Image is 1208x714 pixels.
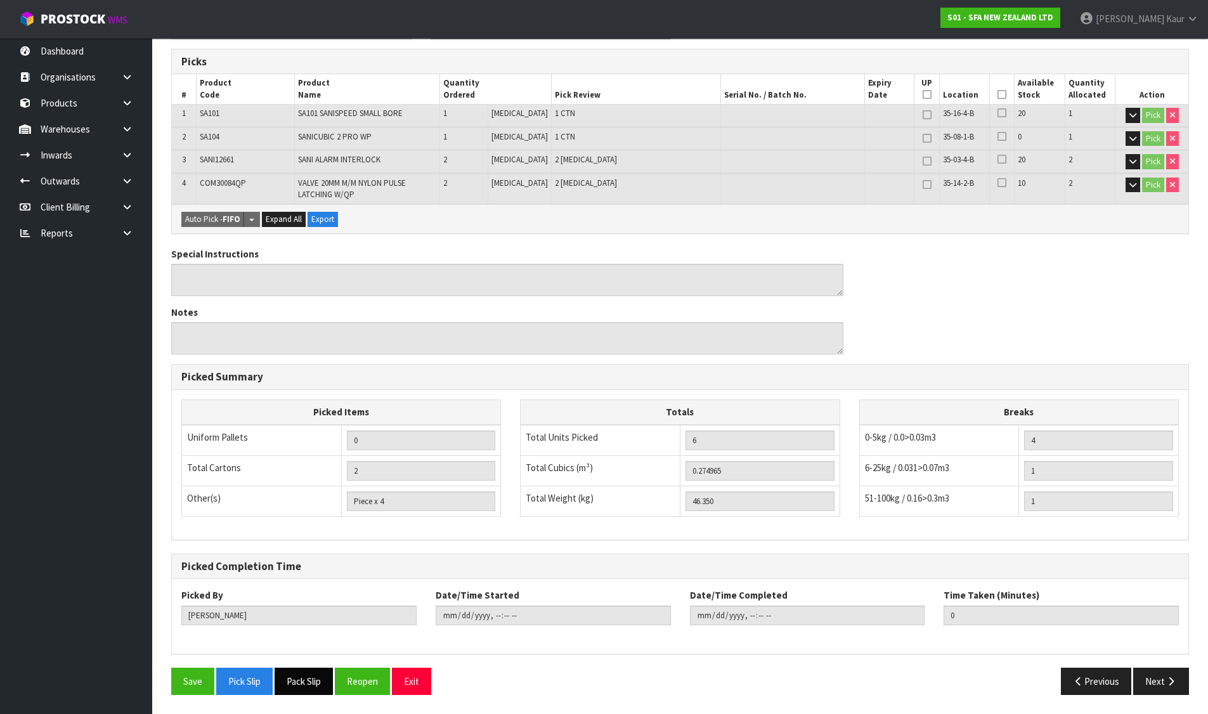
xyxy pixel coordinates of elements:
span: 3 [182,154,186,165]
button: Next [1133,668,1189,695]
th: Pick Review [551,74,721,104]
h3: Picked Completion Time [181,561,1179,573]
span: 51-100kg / 0.16>0.3m3 [865,492,949,504]
td: Total Cubics (m³) [521,455,680,486]
th: Product Name [295,74,440,104]
strong: S01 - SFA NEW ZEALAND LTD [947,12,1053,23]
span: 20 [1018,108,1025,119]
button: Pick [1142,131,1164,146]
span: 4 [182,178,186,188]
th: Location [940,74,990,104]
td: Other(s) [182,486,342,516]
span: 1 [443,108,447,119]
span: 35-08-1-B [943,131,974,142]
span: 1 CTN [555,108,575,119]
span: 0 [1018,131,1022,142]
span: 1 [1068,108,1072,119]
span: 2 [MEDICAL_DATA] [555,154,617,165]
label: Picked By [181,588,223,602]
span: Expand All [266,214,302,224]
h3: Picks [181,56,671,68]
span: SANI12661 [200,154,234,165]
span: 35-03-4-B [943,154,974,165]
span: 1 [443,131,447,142]
button: Reopen [335,668,390,695]
span: Kaur [1166,13,1185,25]
th: Breaks [859,400,1178,425]
label: Time Taken (Minutes) [944,588,1039,602]
span: 2 [1068,154,1072,165]
input: Time Taken [944,606,1179,625]
span: SA101 [200,108,219,119]
button: Pick [1142,108,1164,123]
label: Date/Time Completed [690,588,788,602]
button: Pick Slip [216,668,273,695]
button: Pick [1142,178,1164,193]
label: Notes [171,306,198,319]
span: 20 [1018,154,1025,165]
span: 1 [182,108,186,119]
td: Total Weight (kg) [521,486,680,516]
span: 2 [443,178,447,188]
span: ProStock [41,11,105,27]
input: OUTERS TOTAL = CTN [347,461,496,481]
input: UNIFORM P LINES [347,431,496,450]
small: WMS [108,14,127,26]
button: Expand All [262,212,306,227]
span: 35-14-2-B [943,178,974,188]
span: [PERSON_NAME] [1096,13,1164,25]
label: Date/Time Started [436,588,519,602]
a: S01 - SFA NEW ZEALAND LTD [940,8,1060,28]
span: SANI ALARM INTERLOCK [298,154,380,165]
button: Pack Slip [275,668,333,695]
span: [MEDICAL_DATA] [491,154,548,165]
span: 1 [1068,131,1072,142]
span: 2 [1068,178,1072,188]
h3: Picked Summary [181,371,1179,383]
button: Auto Pick -FIFO [181,212,244,227]
span: 2 [443,154,447,165]
th: Available Stock [1015,74,1065,104]
th: UP [914,74,940,104]
span: 35-16-4-B [943,108,974,119]
button: Previous [1061,668,1132,695]
span: SA104 [200,131,219,142]
button: Pick [1142,154,1164,169]
strong: FIFO [223,214,240,224]
th: Quantity Allocated [1065,74,1115,104]
span: SANICUBIC 2 PRO WP [298,131,372,142]
span: VALVE 20MM M/M NYLON PULSE LATCHING W/QP [298,178,406,200]
th: Action [1115,74,1188,104]
span: [MEDICAL_DATA] [491,178,548,188]
span: 1 CTN [555,131,575,142]
span: 6-25kg / 0.031>0.07m3 [865,462,949,474]
td: Total Units Picked [521,425,680,456]
img: cube-alt.png [19,11,35,27]
label: Special Instructions [171,247,259,261]
th: Expiry Date [865,74,914,104]
button: Exit [392,668,431,695]
span: SA101 SANISPEED SMALL BORE [298,108,403,119]
span: 10 [1018,178,1025,188]
td: Total Cartons [182,455,342,486]
span: 2 [182,131,186,142]
th: Product Code [197,74,295,104]
button: Save [171,668,214,695]
span: 2 [MEDICAL_DATA] [555,178,617,188]
th: Serial No. / Batch No. [721,74,865,104]
th: Picked Items [182,400,501,425]
span: [MEDICAL_DATA] [491,108,548,119]
span: COM30084QP [200,178,246,188]
td: Uniform Pallets [182,425,342,456]
button: Export [308,212,338,227]
th: # [172,74,197,104]
span: 0-5kg / 0.0>0.03m3 [865,431,936,443]
input: Picked By [181,606,417,625]
span: [MEDICAL_DATA] [491,131,548,142]
th: Totals [521,400,840,425]
th: Quantity Ordered [439,74,551,104]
